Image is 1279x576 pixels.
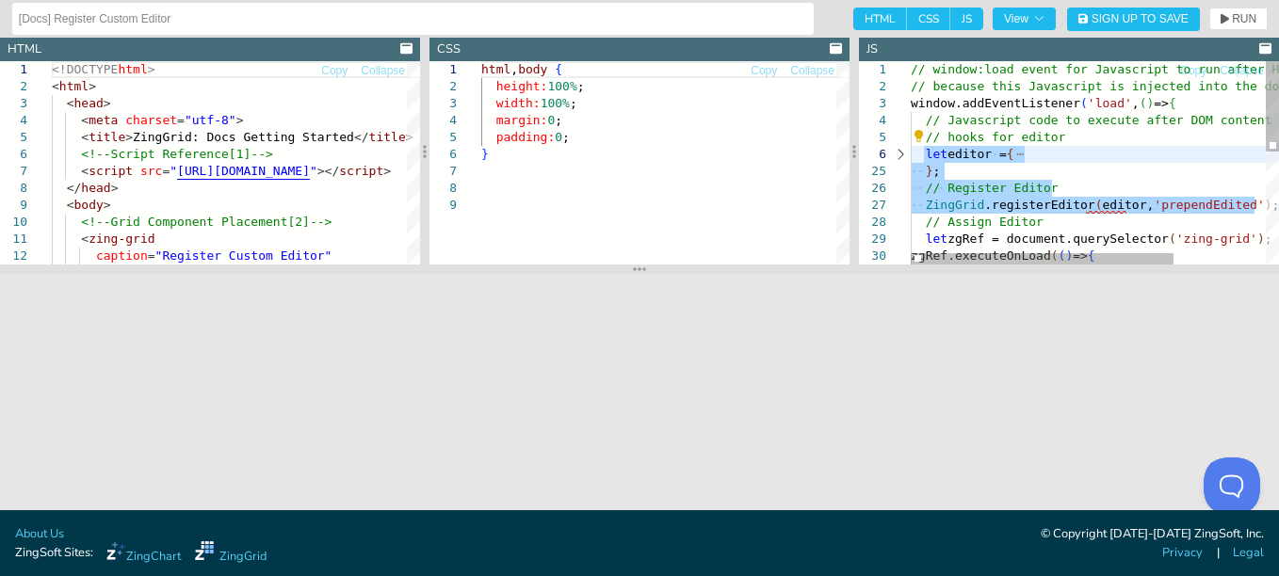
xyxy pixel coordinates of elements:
[926,215,1044,229] span: // Assign Editor
[1132,96,1140,110] span: ,
[911,129,926,144] div: Show Code Actions (Ctrl+.)
[1004,13,1044,24] span: View
[321,65,348,76] span: Copy
[67,181,82,195] span: </
[1041,525,1264,544] div: © Copyright [DATE]-[DATE] ZingSoft, Inc.
[859,129,886,146] div: 5
[429,112,457,129] div: 4
[518,62,547,76] span: body
[429,95,457,112] div: 3
[1080,96,1088,110] span: (
[67,198,74,212] span: <
[67,96,74,110] span: <
[429,78,457,95] div: 2
[496,96,541,110] span: width:
[555,130,562,144] span: 0
[125,130,133,144] span: >
[437,40,461,58] div: CSS
[429,163,457,180] div: 7
[947,232,1169,246] span: zgRef = document.querySelector
[73,96,103,110] span: head
[547,113,555,127] span: 0
[984,198,1094,212] span: .registerEditor
[59,79,89,93] span: html
[926,164,933,178] span: }
[555,62,562,76] span: {
[73,198,103,212] span: body
[89,130,125,144] span: title
[429,129,457,146] div: 5
[19,4,807,34] input: Untitled Demo
[926,113,1272,127] span: // Javascript code to execute after DOM content
[750,62,778,80] button: Copy
[118,62,147,76] span: html
[570,96,577,110] span: ;
[140,164,162,178] span: src
[1220,65,1264,76] span: Collapse
[320,62,348,80] button: Copy
[52,79,59,93] span: <
[81,130,89,144] span: <
[339,164,383,178] span: script
[148,248,155,263] span: =
[926,198,985,212] span: ZingGrid
[81,164,89,178] span: <
[1176,232,1257,246] span: 'zing-grid'
[1095,198,1103,212] span: (
[789,62,835,80] button: Collapse
[1051,248,1059,263] span: (
[195,541,267,566] a: ZingGrid
[496,113,548,127] span: margin:
[1059,248,1066,263] span: (
[926,232,947,246] span: let
[859,231,886,248] div: 29
[555,113,562,127] span: ;
[859,78,886,95] div: 2
[383,164,391,178] span: >
[547,79,576,93] span: 100%
[1146,96,1154,110] span: )
[148,62,155,76] span: >
[950,8,983,30] span: JS
[104,96,111,110] span: >
[1204,457,1260,514] iframe: Toggle Customer Support
[926,181,1059,195] span: // Register Editor
[133,130,354,144] span: ZingGrid: Docs Getting Started
[81,113,89,127] span: <
[429,197,457,214] div: 9
[1169,96,1176,110] span: {
[932,164,940,178] span: ;
[89,113,118,127] span: meta
[993,8,1056,30] button: View
[1007,147,1014,161] span: {
[1265,198,1272,212] span: )
[1103,198,1155,212] span: editor,
[859,214,886,231] div: 28
[177,113,185,127] span: =
[310,164,317,178] span: "
[89,164,133,178] span: script
[859,163,886,180] div: 25
[577,79,585,93] span: ;
[361,65,405,76] span: Collapse
[52,62,118,76] span: <!DOCTYPE
[1088,96,1132,110] span: 'load'
[859,180,886,197] div: 26
[104,198,111,212] span: >
[89,232,154,246] span: zing-grid
[926,147,947,161] span: let
[947,147,1007,161] span: editor =
[751,65,777,76] span: Copy
[429,180,457,197] div: 8
[853,8,907,30] span: HTML
[162,164,170,178] span: =
[1209,8,1268,30] button: RUN
[89,79,96,93] span: >
[15,544,93,562] span: ZingSoft Sites:
[790,65,834,76] span: Collapse
[481,62,510,76] span: html
[8,40,41,58] div: HTML
[1073,248,1088,263] span: =>
[1219,62,1265,80] button: Collapse
[360,62,406,80] button: Collapse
